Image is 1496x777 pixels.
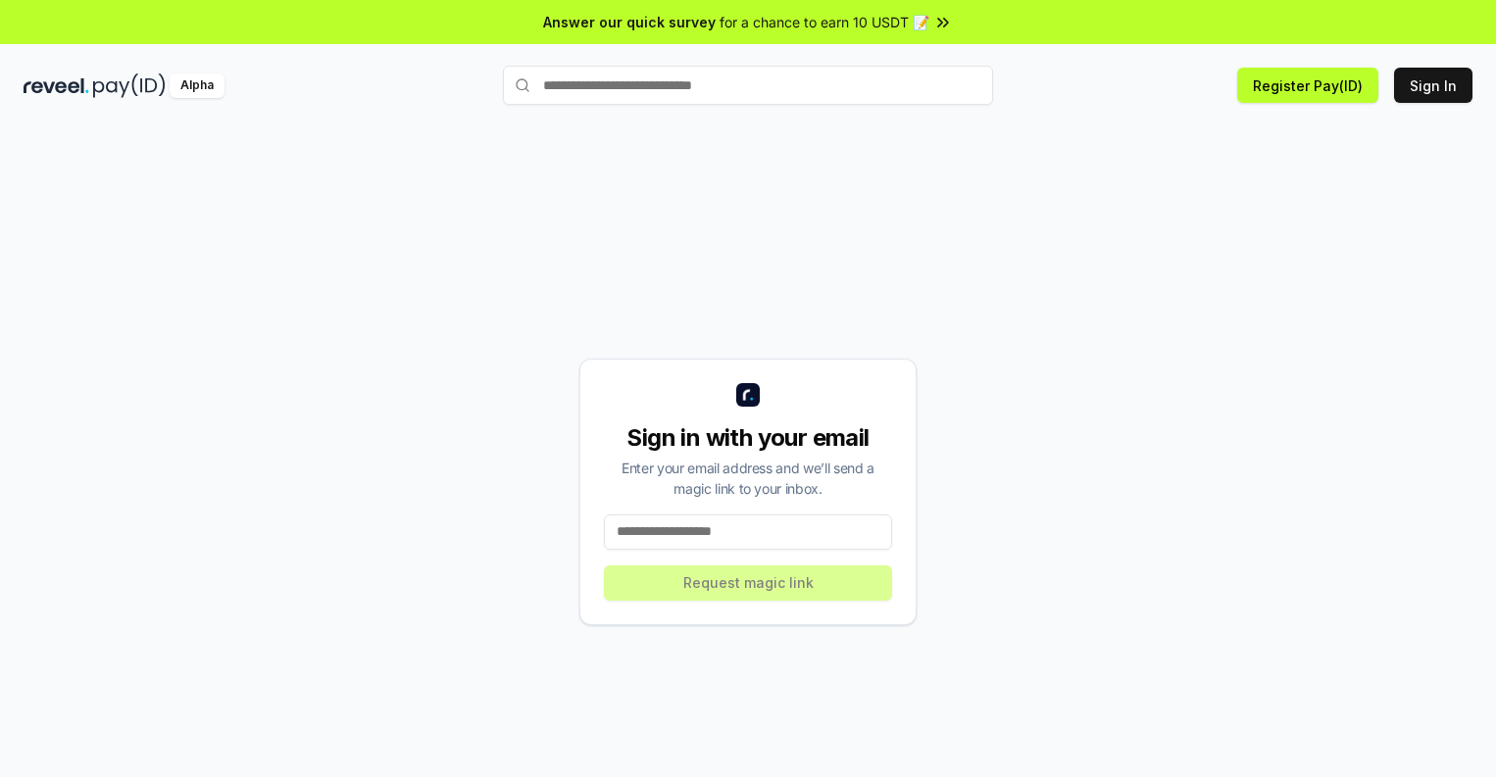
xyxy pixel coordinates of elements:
span: for a chance to earn 10 USDT 📝 [720,12,929,32]
img: reveel_dark [24,73,89,98]
img: pay_id [93,73,166,98]
div: Alpha [170,73,224,98]
span: Answer our quick survey [543,12,716,32]
button: Sign In [1394,68,1472,103]
img: logo_small [736,383,760,407]
button: Register Pay(ID) [1237,68,1378,103]
div: Sign in with your email [604,422,892,454]
div: Enter your email address and we’ll send a magic link to your inbox. [604,458,892,499]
